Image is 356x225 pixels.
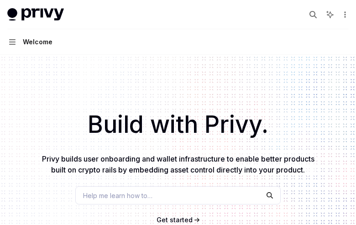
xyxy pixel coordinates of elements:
[83,191,152,200] span: Help me learn how to…
[7,8,64,21] img: light logo
[15,107,341,142] h1: Build with Privy.
[23,37,52,47] div: Welcome
[157,216,193,224] span: Get started
[340,8,349,21] button: More actions
[157,215,193,225] a: Get started
[42,154,314,174] span: Privy builds user onboarding and wallet infrastructure to enable better products built on crypto ...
